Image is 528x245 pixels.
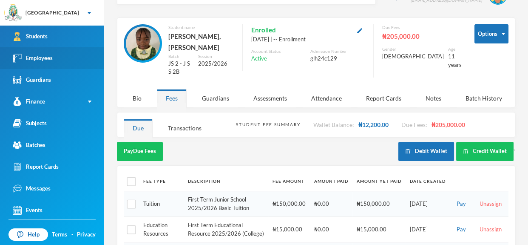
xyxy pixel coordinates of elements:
[456,142,514,161] button: Credit Wallet
[310,55,365,63] div: glh24c129
[477,225,504,234] button: Unassign
[406,191,450,217] td: [DATE]
[26,9,79,17] div: [GEOGRAPHIC_DATA]
[398,142,454,161] button: Debit Wallet
[168,60,192,76] div: JS 2 - J S S 2B
[13,184,51,193] div: Messages
[357,89,410,107] div: Report Cards
[139,217,184,242] td: Education Resources
[313,121,354,128] span: Wallet Balance:
[406,217,450,242] td: [DATE]
[159,119,210,137] div: Transactions
[431,121,465,128] span: ₦205,000.00
[268,191,310,217] td: ₦150,000.00
[168,53,192,60] div: Batch
[474,24,508,43] button: Options
[454,225,468,234] button: Pay
[417,89,450,107] div: Notes
[251,35,365,44] div: [DATE] | -- Enrollment
[52,231,67,239] a: Terms
[398,142,515,161] div: `
[184,191,268,217] td: First Term Junior School 2025/2026 Basic Tuition
[448,46,462,52] div: Age
[13,32,48,41] div: Students
[13,162,59,171] div: Report Cards
[124,119,153,137] div: Due
[352,217,406,242] td: ₦15,000.00
[139,172,184,191] th: Fee Type
[124,89,150,107] div: Bio
[477,199,504,209] button: Unassign
[168,31,234,53] div: [PERSON_NAME], [PERSON_NAME]
[9,228,48,241] a: Help
[198,53,234,60] div: Session
[251,48,306,55] div: Account Status
[448,52,462,69] div: 11 years
[193,89,238,107] div: Guardians
[13,75,51,84] div: Guardians
[77,231,96,239] a: Privacy
[406,172,450,191] th: Date Created
[251,24,276,35] span: Enrolled
[13,141,45,150] div: Batches
[310,48,365,55] div: Admission Number
[457,89,511,107] div: Batch History
[310,172,352,191] th: Amount Paid
[268,172,310,191] th: Fee Amount
[352,191,406,217] td: ₦150,000.00
[355,25,365,35] button: Edit
[302,89,351,107] div: Attendance
[382,52,444,61] div: [DEMOGRAPHIC_DATA]
[310,217,352,242] td: ₦0.00
[401,121,427,128] span: Due Fees:
[198,60,234,68] div: 2025/2026
[184,217,268,242] td: First Term Educational Resource 2025/2026 (College)
[168,24,234,31] div: Student name
[236,121,300,128] div: Student Fee Summary
[268,217,310,242] td: ₦15,000.00
[139,191,184,217] td: Tuition
[184,172,268,191] th: Description
[117,142,163,161] button: PayDue Fees
[13,54,53,63] div: Employees
[244,89,296,107] div: Assessments
[454,199,468,209] button: Pay
[382,24,462,31] div: Due Fees
[310,191,352,217] td: ₦0.00
[13,119,47,128] div: Subjects
[157,89,187,107] div: Fees
[5,5,22,22] img: logo
[71,231,73,239] div: ·
[13,97,45,106] div: Finance
[13,206,43,215] div: Events
[352,172,406,191] th: Amount Yet Paid
[126,26,160,61] img: STUDENT
[382,31,462,42] div: ₦205,000.00
[251,55,267,63] span: Active
[382,46,444,52] div: Gender
[358,121,388,128] span: ₦12,200.00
